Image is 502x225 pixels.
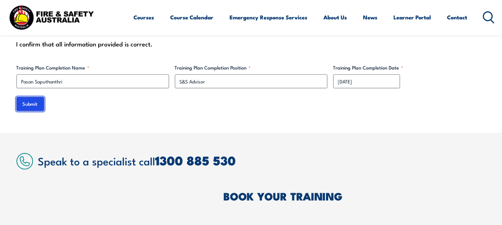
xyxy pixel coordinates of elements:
[171,8,214,26] a: Course Calendar
[333,74,400,88] input: dd/mm/yyyy
[333,64,486,71] label: Training Plan Completion Date
[134,8,154,26] a: Courses
[175,64,327,71] label: Training Plan Completion Position
[363,8,378,26] a: News
[230,8,308,26] a: Emergency Response Services
[155,150,236,170] a: 1300 885 530
[394,8,431,26] a: Learner Portal
[38,154,486,167] h2: Speak to a specialist call
[324,8,347,26] a: About Us
[223,191,486,200] h2: BOOK YOUR TRAINING
[17,64,169,71] label: Training Plan Completion Name
[447,8,468,26] a: Contact
[17,38,486,49] div: I confirm that all information provided is correct.
[17,97,44,111] input: Submit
